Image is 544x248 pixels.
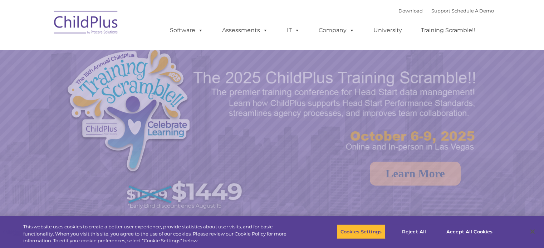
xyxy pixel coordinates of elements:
[452,8,494,14] a: Schedule A Demo
[23,223,299,244] div: This website uses cookies to create a better user experience, provide statistics about user visit...
[398,8,423,14] a: Download
[442,224,496,239] button: Accept All Cookies
[337,224,386,239] button: Cookies Settings
[370,162,461,186] a: Learn More
[215,23,275,37] a: Assessments
[312,23,362,37] a: Company
[50,6,122,41] img: ChildPlus by Procare Solutions
[280,23,307,37] a: IT
[392,224,436,239] button: Reject All
[431,8,450,14] a: Support
[414,23,482,37] a: Training Scramble!!
[525,224,540,239] button: Close
[163,23,210,37] a: Software
[398,8,494,14] font: |
[366,23,409,37] a: University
